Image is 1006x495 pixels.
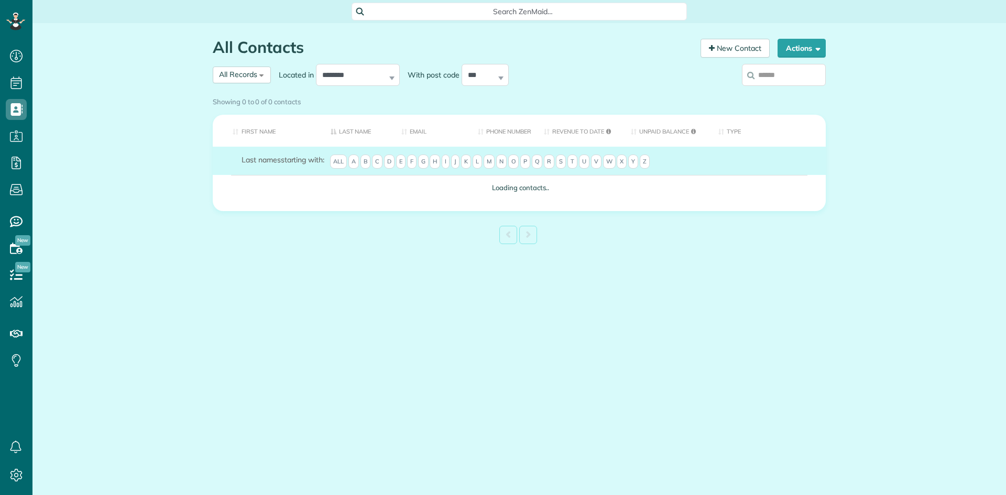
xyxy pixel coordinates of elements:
span: S [556,155,566,169]
span: Last names [242,155,281,164]
td: Loading contacts.. [213,175,826,201]
span: All [330,155,347,169]
span: K [461,155,471,169]
span: Q [532,155,542,169]
div: Showing 0 to 0 of 0 contacts [213,93,826,107]
span: H [430,155,440,169]
span: J [451,155,460,169]
span: C [372,155,382,169]
span: B [360,155,370,169]
span: T [567,155,577,169]
span: E [396,155,406,169]
label: starting with: [242,155,324,165]
span: F [407,155,417,169]
span: N [496,155,507,169]
span: I [442,155,450,169]
span: R [544,155,554,169]
th: Unpaid Balance: activate to sort column ascending [623,115,710,147]
span: Y [628,155,638,169]
span: D [384,155,395,169]
th: First Name: activate to sort column ascending [213,115,323,147]
button: Actions [778,39,826,58]
span: U [579,155,589,169]
th: Revenue to Date: activate to sort column ascending [536,115,623,147]
th: Email: activate to sort column ascending [393,115,470,147]
span: V [591,155,602,169]
span: O [508,155,519,169]
th: Phone number: activate to sort column ascending [470,115,536,147]
span: New [15,235,30,246]
span: P [520,155,530,169]
span: X [617,155,627,169]
span: L [473,155,482,169]
span: W [603,155,616,169]
span: All Records [219,70,257,79]
span: M [484,155,495,169]
span: Z [640,155,650,169]
h1: All Contacts [213,39,693,56]
th: Type: activate to sort column ascending [710,115,826,147]
span: New [15,262,30,272]
a: New Contact [701,39,770,58]
th: Last Name: activate to sort column descending [323,115,394,147]
label: With post code [400,70,462,80]
span: A [348,155,359,169]
label: Located in [271,70,316,80]
span: G [418,155,429,169]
